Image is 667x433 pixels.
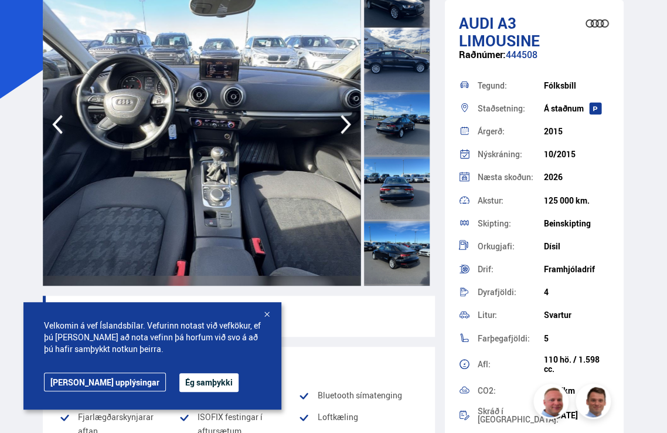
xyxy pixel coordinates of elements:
[544,287,610,297] div: 4
[478,387,544,395] div: CO2:
[478,242,544,251] div: Orkugjafi:
[43,296,435,337] p: Í eigu sömu fjölskyldu frá upphafi
[544,310,610,320] div: Svartur
[478,150,544,158] div: Nýskráning:
[478,173,544,181] div: Næsta skoðun:
[478,127,544,136] div: Árgerð:
[544,104,610,113] div: Á staðnum
[544,242,610,251] div: Dísil
[544,150,610,159] div: 10/2015
[478,265,544,273] div: Drif:
[544,127,610,136] div: 2015
[478,360,544,368] div: Afl:
[179,373,239,392] button: Ég samþykki
[459,49,610,72] div: 444508
[535,385,570,421] img: siFngHWaQ9KaOqBr.png
[478,334,544,343] div: Farþegafjöldi:
[478,407,553,424] div: Skráð í [GEOGRAPHIC_DATA]:
[459,12,494,33] span: Audi
[577,385,612,421] img: FbJEzSuNWCJXmdc-.webp
[478,82,544,90] div: Tegund:
[478,197,544,205] div: Akstur:
[544,265,610,274] div: Framhjóladrif
[544,355,610,374] div: 110 hö. / 1.598 cc.
[544,172,610,182] div: 2026
[9,5,45,40] button: Opna LiveChat spjallviðmót
[544,334,610,343] div: 5
[298,388,418,402] li: Bluetooth símatenging
[459,12,540,51] span: A3 LIMOUSINE
[44,320,261,355] span: Velkomin á vef Íslandsbílar. Vefurinn notast við vefkökur, ef þú [PERSON_NAME] að nota vefinn þá ...
[478,288,544,296] div: Dyrafjöldi:
[44,373,166,391] a: [PERSON_NAME] upplýsingar
[478,311,544,319] div: Litur:
[544,219,610,228] div: Beinskipting
[544,81,610,90] div: Fólksbíll
[478,219,544,228] div: Skipting:
[478,104,544,113] div: Staðsetning:
[459,48,506,61] span: Raðnúmer:
[544,196,610,205] div: 125 000 km.
[580,9,615,38] img: brand logo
